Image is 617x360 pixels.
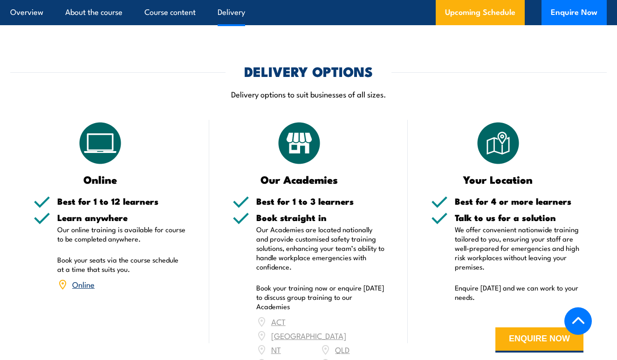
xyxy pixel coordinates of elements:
[495,327,583,353] button: ENQUIRE NOW
[244,65,373,77] h2: DELIVERY OPTIONS
[455,283,583,302] p: Enquire [DATE] and we can work to your needs.
[455,197,583,206] h5: Best for 4 or more learners
[10,89,607,99] p: Delivery options to suit businesses of all sizes.
[34,174,167,185] h3: Online
[72,278,95,290] a: Online
[455,225,583,271] p: We offer convenient nationwide training tailored to you, ensuring your staff are well-prepared fo...
[57,213,186,222] h5: Learn anywhere
[57,255,186,274] p: Book your seats via the course schedule at a time that suits you.
[431,174,565,185] h3: Your Location
[256,283,385,311] p: Book your training now or enquire [DATE] to discuss group training to our Academies
[57,225,186,243] p: Our online training is available for course to be completed anywhere.
[256,225,385,271] p: Our Academies are located nationally and provide customised safety training solutions, enhancing ...
[57,197,186,206] h5: Best for 1 to 12 learners
[256,213,385,222] h5: Book straight in
[256,197,385,206] h5: Best for 1 to 3 learners
[455,213,583,222] h5: Talk to us for a solution
[233,174,366,185] h3: Our Academies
